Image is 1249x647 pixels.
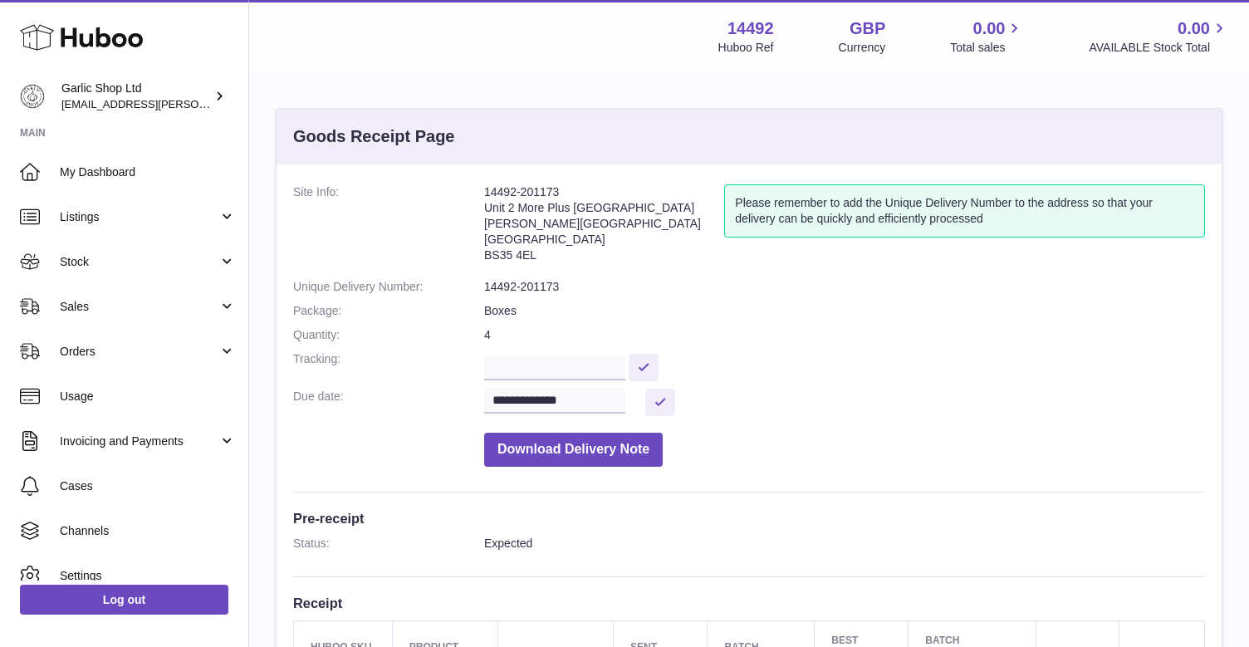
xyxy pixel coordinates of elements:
span: Orders [60,344,218,360]
strong: 14492 [727,17,774,40]
dt: Package: [293,303,484,319]
span: Listings [60,209,218,225]
span: Channels [60,523,236,539]
dd: 14492-201173 [484,279,1205,295]
span: Sales [60,299,218,315]
h3: Goods Receipt Page [293,125,455,148]
dd: 4 [484,327,1205,343]
dt: Quantity: [293,327,484,343]
div: Garlic Shop Ltd [61,81,211,112]
a: 0.00 Total sales [950,17,1024,56]
dd: Boxes [484,303,1205,319]
span: Invoicing and Payments [60,434,218,449]
span: My Dashboard [60,164,236,180]
dt: Status: [293,536,484,551]
h3: Receipt [293,594,1205,612]
dt: Tracking: [293,351,484,380]
dt: Unique Delivery Number: [293,279,484,295]
span: Usage [60,389,236,404]
div: Currency [839,40,886,56]
span: Settings [60,568,236,584]
dt: Due date: [293,389,484,416]
button: Download Delivery Note [484,433,663,467]
address: 14492-201173 Unit 2 More Plus [GEOGRAPHIC_DATA] [PERSON_NAME][GEOGRAPHIC_DATA] [GEOGRAPHIC_DATA] ... [484,184,724,271]
span: Total sales [950,40,1024,56]
strong: GBP [850,17,885,40]
span: [EMAIL_ADDRESS][PERSON_NAME][DOMAIN_NAME] [61,97,333,110]
span: Stock [60,254,218,270]
a: 0.00 AVAILABLE Stock Total [1089,17,1229,56]
div: Huboo Ref [718,40,774,56]
a: Log out [20,585,228,615]
span: 0.00 [1178,17,1210,40]
h3: Pre-receipt [293,509,1205,527]
span: AVAILABLE Stock Total [1089,40,1229,56]
img: alec.veit@garlicshop.co.uk [20,84,45,109]
dd: Expected [484,536,1205,551]
div: Please remember to add the Unique Delivery Number to the address so that your delivery can be qui... [724,184,1205,238]
span: Cases [60,478,236,494]
dt: Site Info: [293,184,484,271]
span: 0.00 [973,17,1006,40]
